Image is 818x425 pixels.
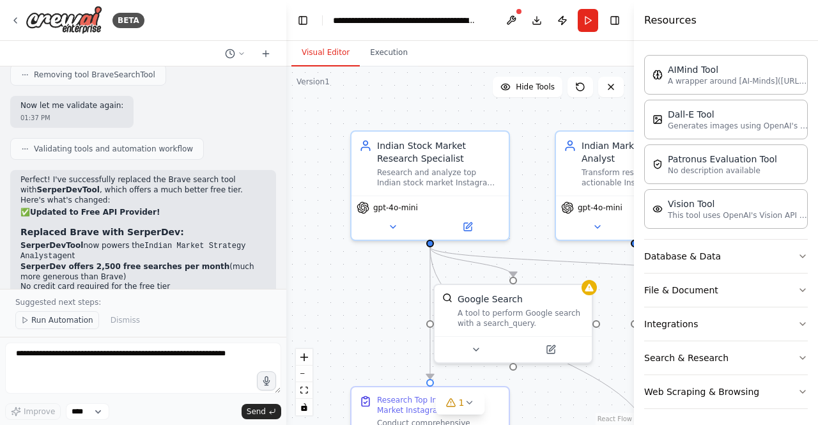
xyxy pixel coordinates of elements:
span: Improve [24,406,55,417]
button: fit view [296,382,313,399]
img: SerplyWebSearchTool [442,293,452,303]
div: Google Search [458,293,523,305]
p: No description available [668,166,777,176]
a: React Flow attribution [598,415,632,422]
div: Version 1 [297,77,330,87]
strong: Replaced Brave with SerperDev: [20,227,184,237]
p: Now let me validate again: [20,101,123,111]
span: Removing tool BraveSearchTool [34,70,155,80]
div: BETA [112,13,144,28]
div: SerplyWebSearchToolGoogle SearchA tool to perform Google search with a search_query. [433,284,593,364]
img: VisionTool [652,204,663,214]
button: Send [242,404,281,419]
li: (much more generous than Brave) [20,262,266,282]
strong: SerperDevTool [20,241,83,250]
li: now powers the agent [20,241,266,262]
button: 1 [436,391,485,415]
img: PatronusEvalTool [652,159,663,169]
button: Switch to previous chat [220,46,251,61]
strong: SerperDevTool [36,185,99,194]
button: Open in side panel [514,342,587,357]
p: Generates images using OpenAI's Dall-E model. [668,121,808,131]
button: Database & Data [644,240,808,273]
span: Run Automation [31,315,93,325]
div: A tool to perform Google search with a search_query. [458,308,584,328]
nav: breadcrumb [333,14,477,27]
strong: Updated to Free API Provider! [30,208,160,217]
p: Perfect! I've successfully replaced the Brave search tool with , which offers a much better free ... [20,175,266,205]
strong: SerperDev offers 2,500 free searches per month [20,262,229,271]
li: No credit card required for the free tier [20,282,266,292]
g: Edge from 43abbcf0-e86c-4770-bb1e-47940e3cadf2 to f9bbf51f-e8b5-4ebf-b4ea-96310e53be4b [424,247,520,277]
button: toggle interactivity [296,399,313,415]
span: Dismiss [111,315,140,325]
img: Logo [26,6,102,35]
button: Click to speak your automation idea [257,371,276,390]
button: Open in side panel [431,219,504,235]
g: Edge from 43abbcf0-e86c-4770-bb1e-47940e3cadf2 to 1ff69c7e-3fb3-4c9d-b867-7a823764a433 [424,247,436,379]
div: Indian Market Strategy AnalystTransform research insights into actionable Instagram content strat... [555,130,714,241]
g: Edge from 43abbcf0-e86c-4770-bb1e-47940e3cadf2 to 952f922d-4ba7-49a6-a159-2caf0fa00231 [424,247,724,277]
span: Validating tools and automation workflow [34,144,193,154]
span: gpt-4o-mini [578,203,622,213]
button: Dismiss [104,311,146,329]
button: Start a new chat [256,46,276,61]
button: Hide Tools [493,77,562,97]
button: zoom in [296,349,313,366]
button: Web Scraping & Browsing [644,375,808,408]
h2: ✅ [20,208,266,218]
button: Hide right sidebar [606,12,624,29]
img: DallETool [652,114,663,125]
div: Research Top Indian Stock Market Instagram Channels [377,395,501,415]
div: Dall-E Tool [668,108,808,121]
p: Suggested next steps: [15,297,271,307]
div: Patronus Evaluation Tool [668,153,777,166]
span: Hide Tools [516,82,555,92]
button: Run Automation [15,311,99,329]
div: AIMind Tool [668,63,808,76]
button: Improve [5,403,61,420]
button: zoom out [296,366,313,382]
button: File & Document [644,274,808,307]
p: This tool uses OpenAI's Vision API to describe the contents of an image. [668,210,808,220]
button: Hide left sidebar [294,12,312,29]
code: Indian Market Strategy Analyst [20,242,245,261]
div: Research and analyze top Indian stock market Instagram influencers and content creators, focusing... [377,167,501,188]
button: Integrations [644,307,808,341]
span: 1 [459,396,465,409]
span: gpt-4o-mini [373,203,418,213]
div: 01:37 PM [20,113,123,123]
div: Transform research insights into actionable Instagram content strategies specifically for Indian ... [582,167,706,188]
button: Execution [360,40,418,66]
div: Indian Market Strategy Analyst [582,139,706,165]
h4: Resources [644,13,697,28]
div: Indian Stock Market Research SpecialistResearch and analyze top Indian stock market Instagram inf... [350,130,510,241]
div: AI & Machine Learning [644,50,808,239]
button: Search & Research [644,341,808,375]
button: Visual Editor [291,40,360,66]
p: A wrapper around [AI-Minds]([URL][DOMAIN_NAME]). Useful for when you need answers to questions fr... [668,76,808,86]
img: AIMindTool [652,70,663,80]
div: Vision Tool [668,197,808,210]
div: React Flow controls [296,349,313,415]
span: Send [247,406,266,417]
div: Indian Stock Market Research Specialist [377,139,501,165]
